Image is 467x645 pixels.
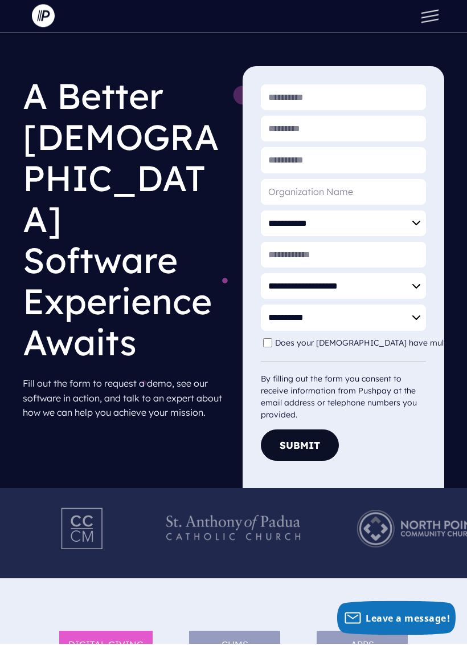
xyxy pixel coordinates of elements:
span: Leave a message! [366,613,450,626]
img: Pushpay_Logo__CCM [38,499,128,562]
button: Leave a message! [337,602,456,636]
h1: A Better [DEMOGRAPHIC_DATA] Software Experience Awaits [23,68,224,374]
button: Submit [261,431,339,463]
img: Pushpay_Logo__StAnthony [155,499,312,562]
input: Organization Name [261,181,426,206]
p: Fill out the form to request a demo, see our software in action, and talk to an expert about how ... [23,374,224,427]
div: By filling out the form you consent to receive information from Pushpay at the email address or t... [261,363,426,423]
